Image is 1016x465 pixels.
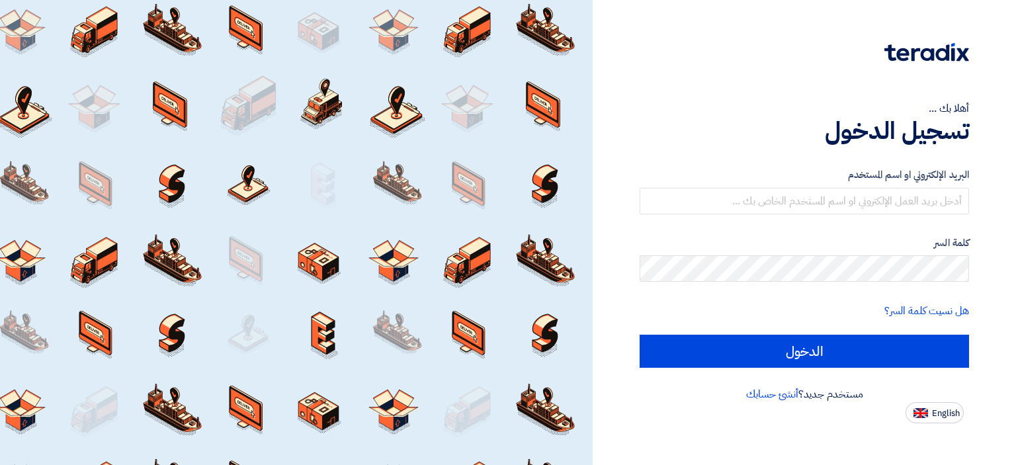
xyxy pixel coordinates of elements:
[746,386,798,402] a: أنشئ حسابك
[640,101,969,116] div: أهلا بك ...
[640,167,969,183] label: البريد الإلكتروني او اسم المستخدم
[906,402,964,423] button: English
[640,386,969,402] div: مستخدم جديد؟
[640,235,969,251] label: كلمة السر
[640,335,969,368] input: الدخول
[913,408,928,418] img: en-US.png
[884,303,969,319] a: هل نسيت كلمة السر؟
[932,409,960,418] span: English
[640,116,969,146] h1: تسجيل الدخول
[884,43,969,62] img: Teradix logo
[640,188,969,214] input: أدخل بريد العمل الإلكتروني او اسم المستخدم الخاص بك ...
